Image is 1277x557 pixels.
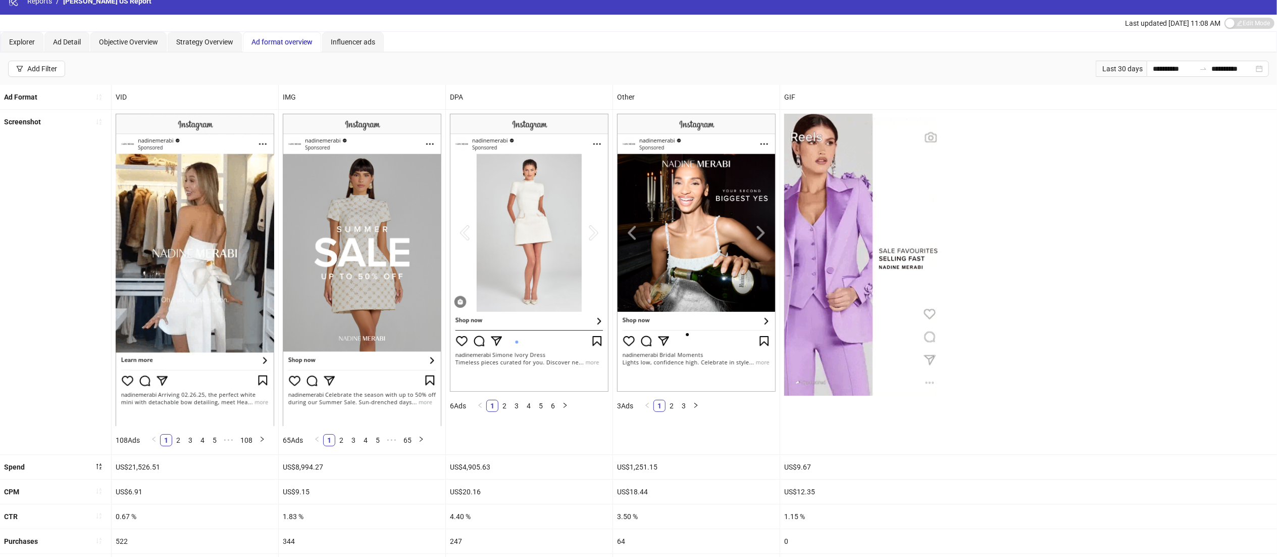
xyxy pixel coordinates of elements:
span: 6 Ads [450,402,466,410]
span: right [259,436,265,442]
li: Previous Page [148,434,160,446]
li: 1 [653,400,666,412]
div: 522 [112,529,278,553]
div: US$9.67 [780,455,947,479]
button: right [559,400,571,412]
div: Other [613,85,780,109]
a: 4 [523,400,534,411]
li: Previous Page [474,400,486,412]
button: left [148,434,160,446]
span: right [562,402,568,408]
a: 4 [360,435,371,446]
span: 65 Ads [283,436,303,444]
span: ••• [384,434,400,446]
div: GIF [780,85,947,109]
a: 4 [197,435,208,446]
li: 4 [360,434,372,446]
li: Next Page [256,434,268,446]
span: sort-ascending [95,94,103,101]
a: 1 [487,400,498,411]
li: 4 [196,434,209,446]
div: 64 [613,529,780,553]
span: to [1199,65,1207,73]
a: 2 [336,435,347,446]
li: 1 [323,434,335,446]
a: 5 [372,435,383,446]
b: CTR [4,513,18,521]
span: filter [16,65,23,72]
div: Add Filter [27,65,57,73]
b: Ad Format [4,93,37,101]
li: 3 [678,400,690,412]
span: right [693,402,699,408]
div: US$8,994.27 [279,455,445,479]
div: 0.67 % [112,504,278,529]
span: ••• [221,434,237,446]
span: Objective Overview [99,38,158,46]
button: left [474,400,486,412]
span: Influencer ads [331,38,375,46]
span: Strategy Overview [176,38,233,46]
div: IMG [279,85,445,109]
div: VID [112,85,278,109]
li: 5 [535,400,547,412]
a: 1 [161,435,172,446]
button: Add Filter [8,61,65,77]
button: left [641,400,653,412]
a: 1 [654,400,665,411]
li: 5 [372,434,384,446]
span: sort-descending [95,463,103,470]
b: Spend [4,463,25,471]
div: 344 [279,529,445,553]
img: Screenshot 120227523641280780 [617,114,776,392]
span: sort-ascending [95,537,103,544]
li: 3 [510,400,523,412]
a: 6 [547,400,558,411]
div: US$21,526.51 [112,455,278,479]
span: sort-ascending [95,513,103,520]
button: right [415,434,427,446]
a: 3 [185,435,196,446]
li: 3 [347,434,360,446]
button: left [311,434,323,446]
li: 6 [547,400,559,412]
button: right [690,400,702,412]
img: Screenshot 120229771018040780 [784,114,943,396]
li: 5 [209,434,221,446]
a: 1 [324,435,335,446]
div: Last 30 days [1096,61,1147,77]
li: 2 [172,434,184,446]
div: US$18.44 [613,480,780,504]
li: Next 5 Pages [221,434,237,446]
div: 4.40 % [446,504,612,529]
li: Previous Page [641,400,653,412]
div: DPA [446,85,612,109]
span: sort-ascending [95,488,103,495]
span: Last updated [DATE] 11:08 AM [1125,19,1220,27]
li: 4 [523,400,535,412]
a: 2 [666,400,677,411]
div: 1.15 % [780,504,947,529]
div: US$9.15 [279,480,445,504]
b: Purchases [4,537,38,545]
li: 1 [160,434,172,446]
span: left [151,436,157,442]
a: 65 [400,435,415,446]
li: Next Page [559,400,571,412]
div: US$4,905.63 [446,455,612,479]
li: 2 [498,400,510,412]
img: Screenshot 120228395090260780 [283,114,441,426]
span: sort-ascending [95,118,103,125]
div: US$20.16 [446,480,612,504]
span: left [314,436,320,442]
b: CPM [4,488,19,496]
button: right [256,434,268,446]
li: Next Page [415,434,427,446]
div: US$12.35 [780,480,947,504]
a: 3 [678,400,689,411]
div: US$1,251.15 [613,455,780,479]
a: 108 [237,435,256,446]
a: 2 [499,400,510,411]
li: 2 [335,434,347,446]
